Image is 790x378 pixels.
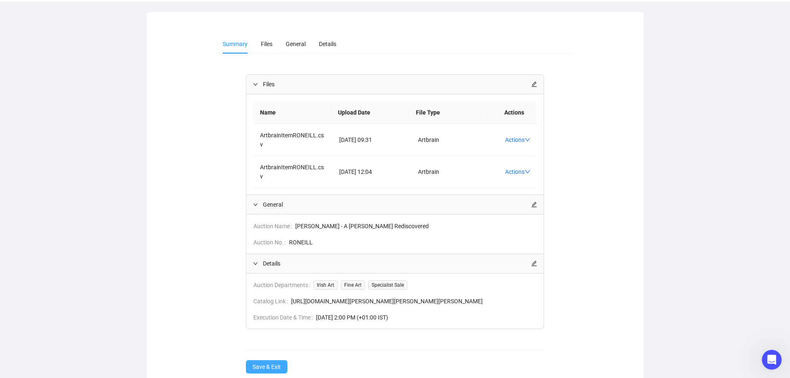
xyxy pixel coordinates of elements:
span: Auction No. [253,238,289,247]
span: Details [263,259,531,268]
span: expanded [253,261,258,266]
td: [DATE] 12:04 [333,156,412,188]
span: Artbrain [418,137,439,143]
span: Artbrain [418,168,439,175]
span: General [263,200,531,209]
th: Name [253,101,331,124]
a: Actions [505,137,530,143]
span: Fine Art [341,280,365,290]
div: Filesedit [246,75,544,94]
span: Details [319,41,336,47]
span: Auction Name [253,222,295,231]
span: down [525,137,530,143]
th: File Type [409,101,487,124]
span: expanded [253,202,258,207]
div: Generaledit [246,195,544,214]
span: [DATE] 2:00 PM (+01:00 IST) [316,313,537,322]
span: Files [263,80,531,89]
span: Execution Date & Time [253,313,316,322]
span: Irish Art [314,280,338,290]
button: Save & Exit [246,360,287,373]
span: edit [531,202,537,207]
span: [URL][DOMAIN_NAME][PERSON_NAME][PERSON_NAME][PERSON_NAME] [291,297,537,306]
span: Summary [223,41,248,47]
span: [PERSON_NAME] - A [PERSON_NAME] Rediscovered [295,222,537,231]
th: Upload Date [331,101,409,124]
span: down [525,169,530,175]
span: Auction Departments [253,280,314,290]
div: Detailsedit [246,254,544,273]
span: edit [531,261,537,266]
span: Catalog Link [253,297,291,306]
span: General [286,41,306,47]
th: Actions [487,101,531,124]
iframe: Intercom live chat [762,350,782,370]
td: [DATE] 09:31 [333,124,412,156]
a: Actions [505,168,530,175]
span: Specialist Sale [368,280,407,290]
span: Files [261,41,272,47]
span: Save & Exit [253,362,281,371]
span: RONEILL [289,238,537,247]
span: edit [531,81,537,87]
td: ArtbrainItemRONEILL.csv [253,124,333,156]
span: expanded [253,82,258,87]
td: ArtbrainItemRONEILL.csv [253,156,333,188]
